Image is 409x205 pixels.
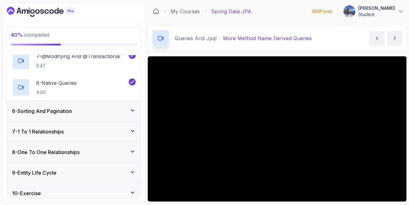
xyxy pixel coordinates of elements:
[171,8,200,15] a: My Courses
[7,121,141,142] button: 7-1 To 1 Relationships
[153,8,159,15] a: Dashboard
[7,101,141,121] button: 6-Sorting And Pagination
[11,32,23,38] span: 40 %
[343,5,404,18] button: user profile image[PERSON_NAME]Student
[312,8,333,15] p: 389 Points
[36,89,77,96] p: 4:00
[7,7,90,17] a: Dashboard
[11,32,49,38] span: completed
[148,56,406,202] iframe: 2 - More Method Name Derived Queries
[36,79,77,87] p: 8 - Native Queries
[7,142,141,162] button: 8-One To One Relationships
[12,78,136,96] button: 8-Native Queries4:00
[12,128,64,135] h3: 7 - 1 To 1 Relationships
[12,169,56,177] h3: 9 - Entity Life Cycle
[387,31,402,46] button: next content
[36,53,120,60] p: 7 - @Modifying And @Transactional
[36,63,120,69] p: 5:47
[358,11,395,18] p: Student
[7,163,141,183] button: 9-Entity Life Cycle
[343,5,355,17] img: user profile image
[211,8,251,15] p: Spring Data JPA
[7,183,141,203] button: 10-Exercise
[12,189,41,197] h3: 10 - Exercise
[175,34,217,42] p: Queries And Jpql
[358,5,395,11] p: [PERSON_NAME]
[12,52,136,70] button: 7-@Modifying And @Transactional5:47
[12,107,72,115] h3: 6 - Sorting And Pagination
[223,34,312,42] p: More Method Name Derived Queries
[12,148,80,156] h3: 8 - One To One Relationships
[369,31,385,46] button: previous content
